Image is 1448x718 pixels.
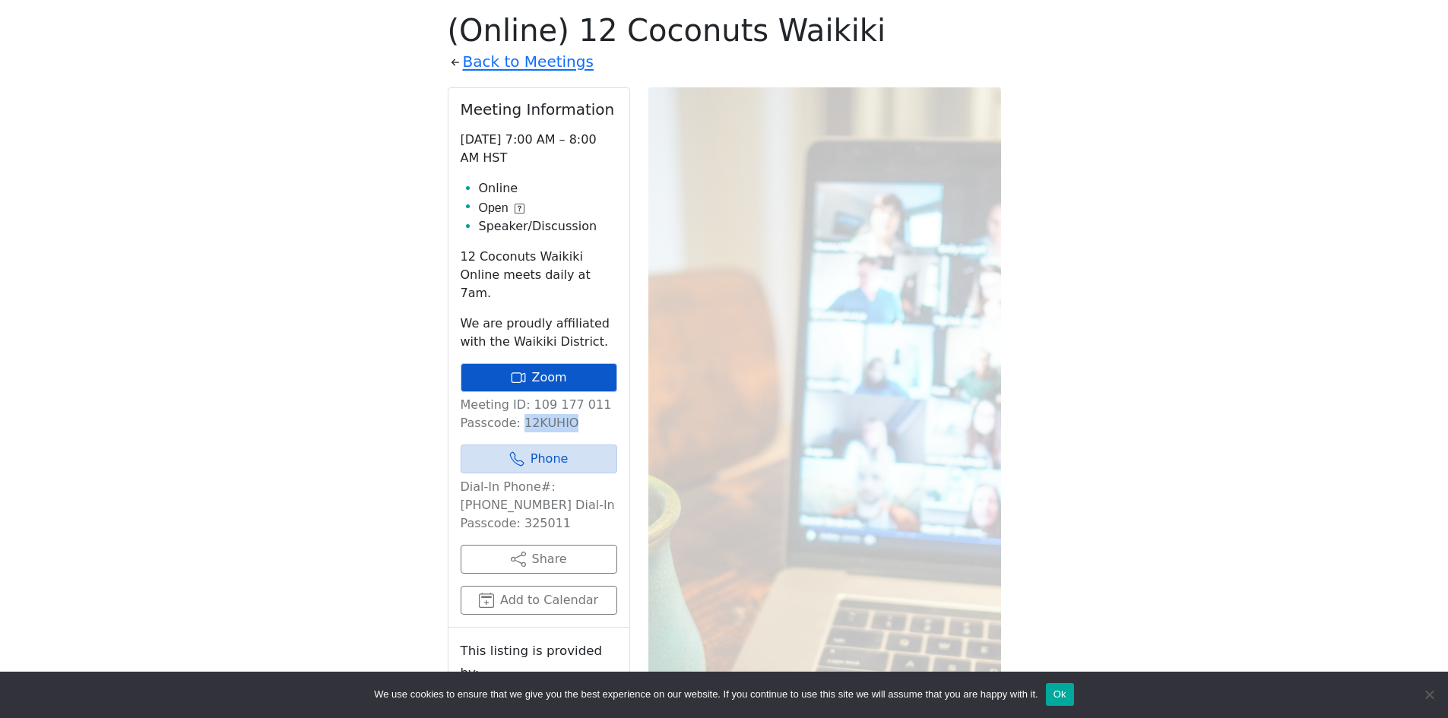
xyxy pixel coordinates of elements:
[461,315,617,351] p: We are proudly affiliated with the Waikiki District.
[461,131,617,167] p: [DATE] 7:00 AM – 8:00 AM HST
[374,687,1038,702] span: We use cookies to ensure that we give you the best experience on our website. If you continue to ...
[461,396,617,432] p: Meeting ID: 109 177 011 Passcode: 12KUHIO
[461,586,617,615] button: Add to Calendar
[461,478,617,533] p: Dial-In Phone#: [PHONE_NUMBER] Dial-In Passcode: 325011
[448,12,1001,49] h1: (Online) 12 Coconuts Waikiki
[463,49,594,75] a: Back to Meetings
[461,640,617,684] small: This listing is provided by:
[479,199,524,217] button: Open
[1421,687,1437,702] span: No
[461,545,617,574] button: Share
[1046,683,1074,706] button: Ok
[461,363,617,392] a: Zoom
[479,179,617,198] li: Online
[479,199,509,217] span: Open
[461,100,617,119] h2: Meeting Information
[461,248,617,302] p: 12 Coconuts Waikiki Online meets daily at 7am.
[461,444,617,473] a: Phone
[479,217,617,236] li: Speaker/Discussion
